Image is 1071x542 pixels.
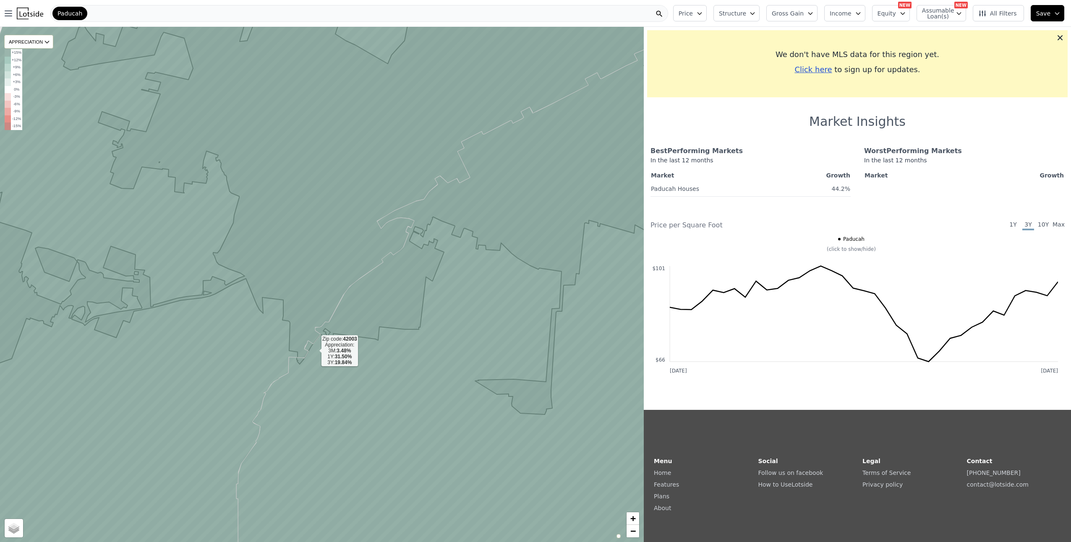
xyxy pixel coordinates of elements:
[654,505,671,511] a: About
[17,8,43,19] img: Lotside
[57,9,82,18] span: Paducah
[758,469,823,476] a: Follow us on facebook
[1031,5,1064,21] button: Save
[758,481,813,488] a: How to UseLotside
[878,9,896,18] span: Equity
[862,458,880,464] strong: Legal
[783,169,851,181] th: Growth
[630,513,636,524] span: +
[11,49,22,57] td: +15%
[862,469,911,476] a: Terms of Service
[652,266,665,271] text: $101
[650,146,851,156] div: Best Performing Markets
[627,525,639,537] a: Zoom out
[627,512,639,525] a: Zoom in
[11,57,22,64] td: +12%
[630,526,636,536] span: −
[679,9,693,18] span: Price
[1053,220,1064,230] span: Max
[650,169,783,181] th: Market
[5,519,23,537] a: Layers
[1041,368,1058,374] text: [DATE]
[11,86,22,94] td: 0%
[978,9,1017,18] span: All Filters
[794,65,832,74] span: Click here
[1037,220,1049,230] span: 10Y
[1022,220,1034,230] span: 3Y
[954,2,968,8] div: NEW
[713,5,760,21] button: Structure
[824,5,865,21] button: Income
[654,493,669,500] a: Plans
[654,49,1061,60] div: We don't have MLS data for this region yet.
[864,156,1064,169] div: In the last 12 months
[872,5,910,21] button: Equity
[973,5,1024,21] button: All Filters
[962,169,1064,181] th: Growth
[11,93,22,101] td: -3%
[758,458,778,464] strong: Social
[645,246,1058,253] div: (click to show/hide)
[830,9,852,18] span: Income
[898,2,912,8] div: NEW
[917,5,966,21] button: Assumable Loan(s)
[651,182,699,193] a: Paducah Houses
[650,220,857,230] div: Price per Square Foot
[809,114,906,129] h1: Market Insights
[654,481,679,488] a: Features
[4,35,53,49] div: APPRECIATION
[719,9,746,18] span: Structure
[11,78,22,86] td: +3%
[862,481,903,488] a: Privacy policy
[11,108,22,115] td: -9%
[967,469,1021,476] a: [PHONE_NUMBER]
[11,64,22,71] td: +9%
[772,9,804,18] span: Gross Gain
[654,469,671,476] a: Home
[864,169,962,181] th: Market
[670,368,687,374] text: [DATE]
[11,101,22,108] td: -6%
[832,185,850,192] span: 44.2%
[654,64,1061,76] div: to sign up for updates.
[864,146,1064,156] div: Worst Performing Markets
[967,481,1029,488] a: contact@lotside.com
[673,5,707,21] button: Price
[922,8,949,19] span: Assumable Loan(s)
[654,458,672,464] strong: Menu
[967,458,993,464] strong: Contact
[656,357,665,363] text: $66
[11,122,22,130] td: -15%
[650,156,851,169] div: In the last 12 months
[11,115,22,123] td: -12%
[843,236,865,242] span: Paducah
[1007,220,1019,230] span: 1Y
[11,71,22,79] td: +6%
[1036,9,1050,18] span: Save
[766,5,818,21] button: Gross Gain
